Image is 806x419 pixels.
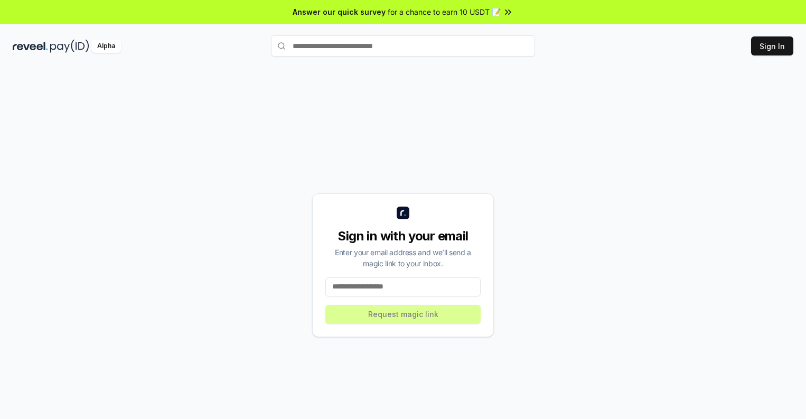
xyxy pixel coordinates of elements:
[91,40,121,53] div: Alpha
[325,228,481,245] div: Sign in with your email
[50,40,89,53] img: pay_id
[325,247,481,269] div: Enter your email address and we’ll send a magic link to your inbox.
[13,40,48,53] img: reveel_dark
[293,6,386,17] span: Answer our quick survey
[388,6,501,17] span: for a chance to earn 10 USDT 📝
[751,36,793,55] button: Sign In
[397,207,409,219] img: logo_small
